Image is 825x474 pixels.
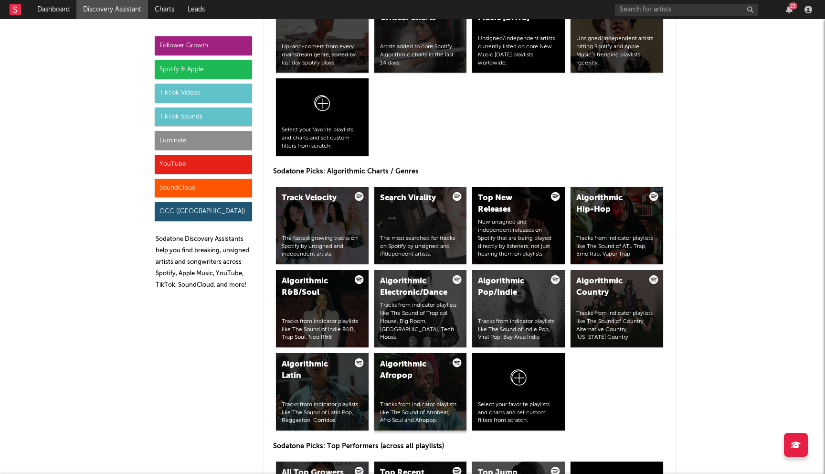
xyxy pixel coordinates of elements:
div: Select your favorite playlists and charts and set custom filters from scratch. [282,126,363,150]
a: Select your favorite playlists and charts and set custom filters from scratch. [276,78,369,156]
div: TikTok Sounds [155,108,252,127]
div: Spotify & Apple [155,60,252,79]
a: Algorithmic Pop/IndieTracks from indicator playlists like The Sound of Indie Pop, Viral Pop, Bay ... [472,270,565,347]
div: Follower Growth [155,36,252,55]
div: TikTok Videos [155,84,252,103]
p: Sodatone Picks: Top Performers (across all playlists) [273,441,666,452]
div: SoundCloud [155,179,252,198]
div: New unsigned and independent releases on Spotify that are being played directly by listeners, not... [478,218,559,259]
input: Search for artists [615,4,758,16]
div: Search Virality [380,193,445,204]
button: 23 [786,6,793,13]
div: Algorithmic Country [576,276,641,299]
div: The most searched for tracks on Spotify by unsigned and independent artists. [380,235,461,259]
div: Track Velocity [282,193,347,204]
p: Sodatone Picks: Algorithmic Charts / Genres [273,166,666,177]
a: Search ViralityThe most searched for tracks on Spotify by unsigned and independent artists. [374,187,467,264]
div: Algorithmic Latin [282,359,347,382]
div: Tracks from indicator playlists like The Sound of Afrobeat, Afro Soul and Afropop. [380,401,461,425]
div: The fastest growing tracks on Spotify by unsigned and independent artists. [282,235,363,259]
a: Algorithmic CountryTracks from indicator playlists like The Sound of Country, Alternative Country... [571,270,663,347]
div: Tracks from indicator playlists like The Sound of Tropical House, Big Room, [GEOGRAPHIC_DATA], Te... [380,302,461,342]
div: Algorithmic Hip-Hop [576,193,641,215]
div: Unsigned/independent artists currently listed on core New Music [DATE] playlists worldwide. [478,35,559,67]
div: Tracks from indicator playlists like The Sound of Country, Alternative Country, [US_STATE] Country. [576,310,657,342]
div: Unsigned/independent artists hitting Spotify and Apple Music’s trending playlists recently. [576,35,657,67]
a: Top New ReleasesNew unsigned and independent releases on Spotify that are being played directly b... [472,187,565,264]
div: Top New Releases [478,193,543,215]
p: Sodatone Discovery Assistants help you find breaking, unsigned artists and songwriters across Spo... [156,234,252,291]
div: Tracks from indicator playlists like The Sound of Indie R&B, Trap Soul, Neo R&B [282,318,363,342]
div: Tracks from indicator playlists like The Sound of Indie Pop, Viral Pop, Bay Area Indie [478,318,559,342]
a: Algorithmic R&B/SoulTracks from indicator playlists like The Sound of Indie R&B, Trap Soul, Neo R&B [276,270,369,347]
div: Up-and-comers from every mainstream genre, sorted by last day Spotify plays. [282,43,363,67]
a: Algorithmic Electronic/DanceTracks from indicator playlists like The Sound of Tropical House, Big... [374,270,467,347]
div: OCC ([GEOGRAPHIC_DATA]) [155,202,252,221]
div: Tracks from indicator playlists like The Sound of Latin Pop, Reggaeton, Corridos. [282,401,363,425]
div: Tracks from indicator playlists like The Sound of ATL Trap, Emo Rap, Vapor Trap [576,235,657,259]
a: Track VelocityThe fastest growing tracks on Spotify by unsigned and independent artists. [276,187,369,264]
div: Select your favorite playlists and charts and set custom filters from scratch. [478,401,559,425]
a: Algorithmic Hip-HopTracks from indicator playlists like The Sound of ATL Trap, Emo Rap, Vapor Trap [571,187,663,264]
div: Artists added to core Spotify Algorithmic charts in the last 14 days. [380,43,461,67]
div: 23 [789,2,797,10]
a: Select your favorite playlists and charts and set custom filters from scratch. [472,353,565,431]
div: Algorithmic Electronic/Dance [380,276,445,299]
div: Algorithmic R&B/Soul [282,276,347,299]
div: Algorithmic Pop/Indie [478,276,543,299]
div: Luminate [155,131,252,150]
div: YouTube [155,155,252,174]
div: Algorithmic Afropop [380,359,445,382]
a: Algorithmic LatinTracks from indicator playlists like The Sound of Latin Pop, Reggaeton, Corridos. [276,353,369,431]
a: Algorithmic AfropopTracks from indicator playlists like The Sound of Afrobeat, Afro Soul and Afro... [374,353,467,431]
